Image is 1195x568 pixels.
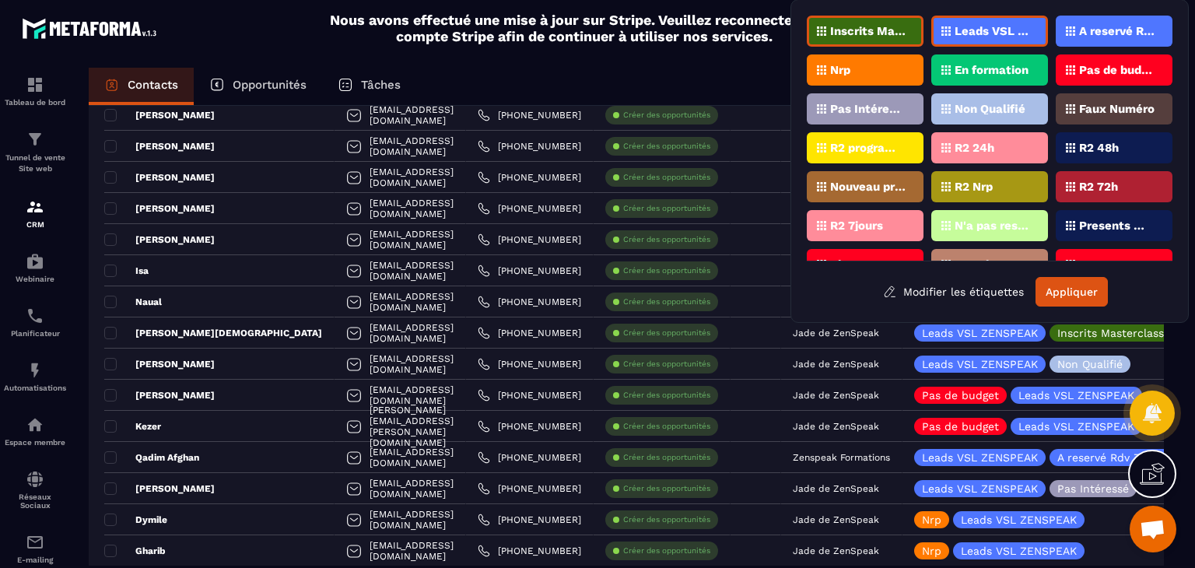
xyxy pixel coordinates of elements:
[4,556,66,564] p: E-mailing
[104,389,215,401] p: [PERSON_NAME]
[26,533,44,552] img: email
[104,233,215,246] p: [PERSON_NAME]
[104,202,215,215] p: [PERSON_NAME]
[623,203,710,214] p: Créer des opportunités
[793,483,879,494] p: Jade de ZenSpeak
[623,234,710,245] p: Créer des opportunités
[4,384,66,392] p: Automatisations
[623,483,710,494] p: Créer des opportunités
[1036,277,1108,307] button: Appliquer
[793,359,879,370] p: Jade de ZenSpeak
[623,452,710,463] p: Créer des opportunités
[478,265,581,277] a: [PHONE_NUMBER]
[1018,421,1134,432] p: Leads VSL ZENSPEAK
[26,307,44,325] img: scheduler
[793,452,890,463] p: Zenspeak Formations
[793,421,879,432] p: Jade de ZenSpeak
[922,421,999,432] p: Pas de budget
[623,545,710,556] p: Créer des opportunités
[1057,452,1185,463] p: A reservé Rdv Zenspeak
[26,470,44,489] img: social-network
[1079,181,1118,192] p: R2 72h
[26,130,44,149] img: formation
[623,390,710,401] p: Créer des opportunités
[104,545,166,557] p: Gharib
[1079,142,1119,153] p: R2 48h
[623,296,710,307] p: Créer des opportunités
[478,482,581,495] a: [PHONE_NUMBER]
[104,327,322,339] p: [PERSON_NAME][DEMOGRAPHIC_DATA]
[478,171,581,184] a: [PHONE_NUMBER]
[830,103,906,114] p: Pas Intéressé
[623,172,710,183] p: Créer des opportunités
[1018,390,1134,401] p: Leads VSL ZENSPEAK
[793,545,879,556] p: Jade de ZenSpeak
[478,327,581,339] a: [PHONE_NUMBER]
[478,140,581,153] a: [PHONE_NUMBER]
[922,545,941,556] p: Nrp
[623,110,710,121] p: Créer des opportunités
[104,420,161,433] p: Kezer
[1079,259,1155,270] p: RENDEZ-VOUS PROGRAMMé V1 (ZenSpeak à vie)
[104,358,215,370] p: [PERSON_NAME]
[830,142,906,153] p: R2 programmé
[830,259,906,270] p: Absents Masterclass
[623,514,710,525] p: Créer des opportunités
[922,359,1038,370] p: Leads VSL ZENSPEAK
[1079,220,1155,231] p: Presents Masterclass
[922,390,999,401] p: Pas de budget
[955,103,1025,114] p: Non Qualifié
[4,404,66,458] a: automationsautomationsEspace membre
[1057,328,1164,338] p: Inscrits Masterclass
[955,26,1030,37] p: Leads VSL ZENSPEAK
[233,78,307,92] p: Opportunités
[478,296,581,308] a: [PHONE_NUMBER]
[478,202,581,215] a: [PHONE_NUMBER]
[478,389,581,401] a: [PHONE_NUMBER]
[830,220,883,231] p: R2 7jours
[1057,483,1129,494] p: Pas Intéressé
[478,233,581,246] a: [PHONE_NUMBER]
[4,220,66,229] p: CRM
[4,438,66,447] p: Espace membre
[478,109,581,121] a: [PHONE_NUMBER]
[793,514,879,525] p: Jade de ZenSpeak
[322,68,416,105] a: Tâches
[128,78,178,92] p: Contacts
[871,278,1036,306] button: Modifier les étiquettes
[104,514,167,526] p: Dymile
[104,482,215,495] p: [PERSON_NAME]
[4,153,66,174] p: Tunnel de vente Site web
[478,514,581,526] a: [PHONE_NUMBER]
[922,483,1038,494] p: Leads VSL ZENSPEAK
[22,14,162,43] img: logo
[26,361,44,380] img: automations
[961,514,1077,525] p: Leads VSL ZENSPEAK
[955,259,1006,270] p: Stand By
[104,296,162,308] p: Naual
[4,240,66,295] a: automationsautomationsWebinaire
[4,98,66,107] p: Tableau de bord
[623,328,710,338] p: Créer des opportunités
[26,75,44,94] img: formation
[478,358,581,370] a: [PHONE_NUMBER]
[478,545,581,557] a: [PHONE_NUMBER]
[955,142,994,153] p: R2 24h
[1079,26,1155,37] p: A reservé Rdv Zenspeak
[26,415,44,434] img: automations
[4,458,66,521] a: social-networksocial-networkRéseaux Sociaux
[830,26,906,37] p: Inscrits Masterclass
[104,451,199,464] p: Qadim Afghan
[4,295,66,349] a: schedulerschedulerPlanificateur
[1079,103,1155,114] p: Faux Numéro
[922,328,1038,338] p: Leads VSL ZENSPEAK
[1057,359,1123,370] p: Non Qualifié
[955,181,993,192] p: R2 Nrp
[104,140,215,153] p: [PERSON_NAME]
[793,390,879,401] p: Jade de ZenSpeak
[26,198,44,216] img: formation
[830,181,906,192] p: Nouveau prospect
[104,109,215,121] p: [PERSON_NAME]
[1130,506,1176,552] div: Ouvrir le chat
[478,420,581,433] a: [PHONE_NUMBER]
